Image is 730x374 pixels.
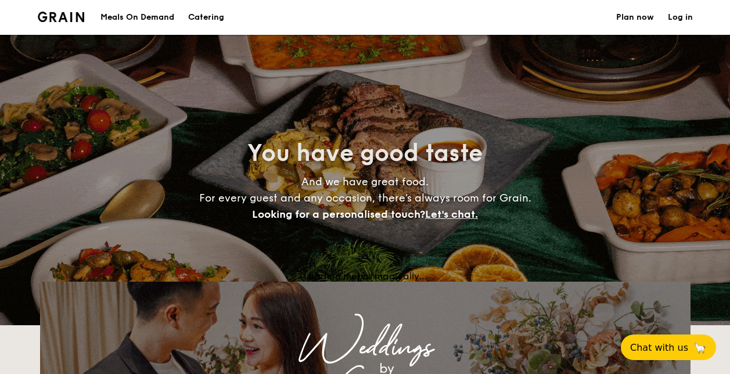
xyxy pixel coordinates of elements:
[38,12,85,22] img: Grain
[621,335,716,360] button: Chat with us🦙
[630,342,688,353] span: Chat with us
[40,271,691,282] div: Loading menus magically...
[38,12,85,22] a: Logotype
[693,341,707,354] span: 🦙
[142,337,588,358] div: Weddings
[425,208,478,221] span: Let's chat.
